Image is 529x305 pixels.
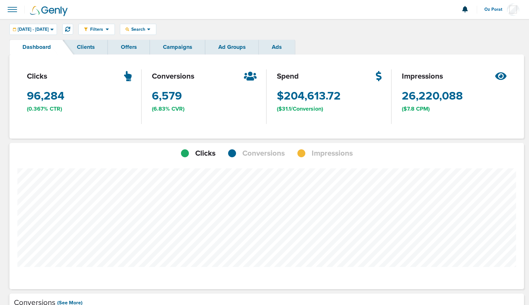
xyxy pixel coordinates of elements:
a: Ad Groups [205,40,259,55]
span: [DATE] - [DATE] [18,27,49,32]
span: Impressions [312,148,353,159]
span: conversions [152,71,194,82]
span: 26,220,088 [402,88,463,104]
a: Ads [259,40,295,55]
span: $204,613.72 [277,88,341,104]
span: spend [277,71,299,82]
a: Campaigns [150,40,205,55]
a: Offers [108,40,150,55]
a: Dashboard [9,40,64,55]
img: Genly [30,6,68,16]
span: clicks [27,71,47,82]
span: ($7.8 CPM) [402,105,430,113]
span: Conversions [242,148,285,159]
span: Filters [88,27,106,32]
a: Clients [64,40,108,55]
span: ($31.1/Conversion) [277,105,323,113]
span: (0.367% CTR) [27,105,62,113]
span: 96,284 [27,88,64,104]
span: Clicks [195,148,215,159]
span: Search [129,27,147,32]
span: (6.83% CVR) [152,105,184,113]
span: impressions [402,71,443,82]
span: Oz Porat [484,7,507,12]
span: 6,579 [152,88,182,104]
